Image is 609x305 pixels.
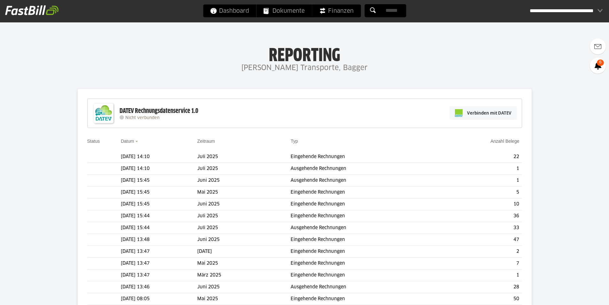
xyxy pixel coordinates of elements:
td: 36 [438,210,522,222]
td: [DATE] 15:44 [121,222,197,234]
td: [DATE] 15:45 [121,198,197,210]
a: Status [87,139,100,144]
td: [DATE] 14:10 [121,151,197,163]
td: Eingehende Rechnungen [291,210,438,222]
td: 22 [438,151,522,163]
td: Mai 2025 [197,187,291,198]
h1: Reporting [64,45,545,62]
td: Ausgehende Rechnungen [291,163,438,175]
td: [DATE] 14:10 [121,163,197,175]
td: Juni 2025 [197,281,291,293]
span: Dashboard [210,4,249,17]
span: 6 [597,60,604,66]
td: Ausgehende Rechnungen [291,281,438,293]
td: Juni 2025 [197,234,291,246]
td: [DATE] 15:45 [121,187,197,198]
td: [DATE] 08:05 [121,293,197,305]
td: Eingehende Rechnungen [291,246,438,258]
td: 28 [438,281,522,293]
a: Zeitraum [197,139,215,144]
span: Nicht verbunden [125,116,160,120]
td: März 2025 [197,269,291,281]
a: 6 [590,58,606,74]
td: Eingehende Rechnungen [291,198,438,210]
td: Juli 2025 [197,151,291,163]
img: fastbill_logo_white.png [5,5,59,15]
td: [DATE] 13:47 [121,246,197,258]
td: 7 [438,258,522,269]
td: Eingehende Rechnungen [291,187,438,198]
td: [DATE] 13:46 [121,281,197,293]
a: Verbinden mit DATEV [449,106,517,120]
a: Typ [291,139,298,144]
span: Verbinden mit DATEV [467,110,511,116]
td: 10 [438,198,522,210]
td: Juli 2025 [197,222,291,234]
td: [DATE] 15:44 [121,210,197,222]
td: 47 [438,234,522,246]
td: 33 [438,222,522,234]
td: Mai 2025 [197,293,291,305]
td: 1 [438,175,522,187]
td: Ausgehende Rechnungen [291,222,438,234]
td: Juli 2025 [197,210,291,222]
td: Ausgehende Rechnungen [291,175,438,187]
td: [DATE] 15:45 [121,175,197,187]
td: [DATE] 13:47 [121,269,197,281]
td: [DATE] 13:48 [121,234,197,246]
span: Finanzen [319,4,354,17]
span: Dokumente [263,4,305,17]
td: Eingehende Rechnungen [291,151,438,163]
div: DATEV Rechnungsdatenservice 1.0 [120,107,198,115]
td: Eingehende Rechnungen [291,293,438,305]
a: Dokumente [256,4,312,17]
img: DATEV-Datenservice Logo [91,100,116,126]
td: [DATE] [197,246,291,258]
td: Mai 2025 [197,258,291,269]
a: Anzahl Belege [490,139,519,144]
td: Eingehende Rechnungen [291,258,438,269]
td: Juli 2025 [197,163,291,175]
td: Juni 2025 [197,198,291,210]
td: 1 [438,163,522,175]
img: pi-datev-logo-farbig-24.svg [455,109,463,117]
td: 5 [438,187,522,198]
td: 2 [438,246,522,258]
a: Finanzen [312,4,361,17]
td: [DATE] 13:47 [121,258,197,269]
a: Datum [121,139,134,144]
td: Eingehende Rechnungen [291,234,438,246]
td: Eingehende Rechnungen [291,269,438,281]
td: 1 [438,269,522,281]
td: Juni 2025 [197,175,291,187]
td: 50 [438,293,522,305]
img: sort_desc.gif [135,141,139,142]
a: Dashboard [203,4,256,17]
